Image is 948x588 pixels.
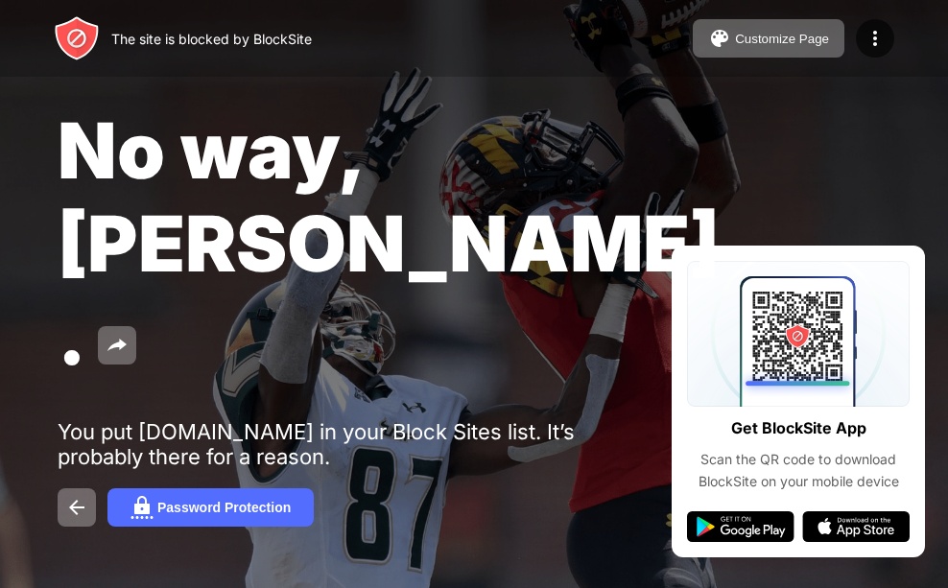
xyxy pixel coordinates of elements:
[157,500,291,515] div: Password Protection
[106,334,129,357] img: share.svg
[693,19,844,58] button: Customize Page
[130,496,154,519] img: password.svg
[708,27,731,50] img: pallet.svg
[58,104,720,383] span: No way, [PERSON_NAME].
[65,496,88,519] img: back.svg
[54,15,100,61] img: header-logo.svg
[107,488,314,527] button: Password Protection
[735,32,829,46] div: Customize Page
[864,27,887,50] img: menu-icon.svg
[111,31,312,47] div: The site is blocked by BlockSite
[58,419,651,469] div: You put [DOMAIN_NAME] in your Block Sites list. It’s probably there for a reason.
